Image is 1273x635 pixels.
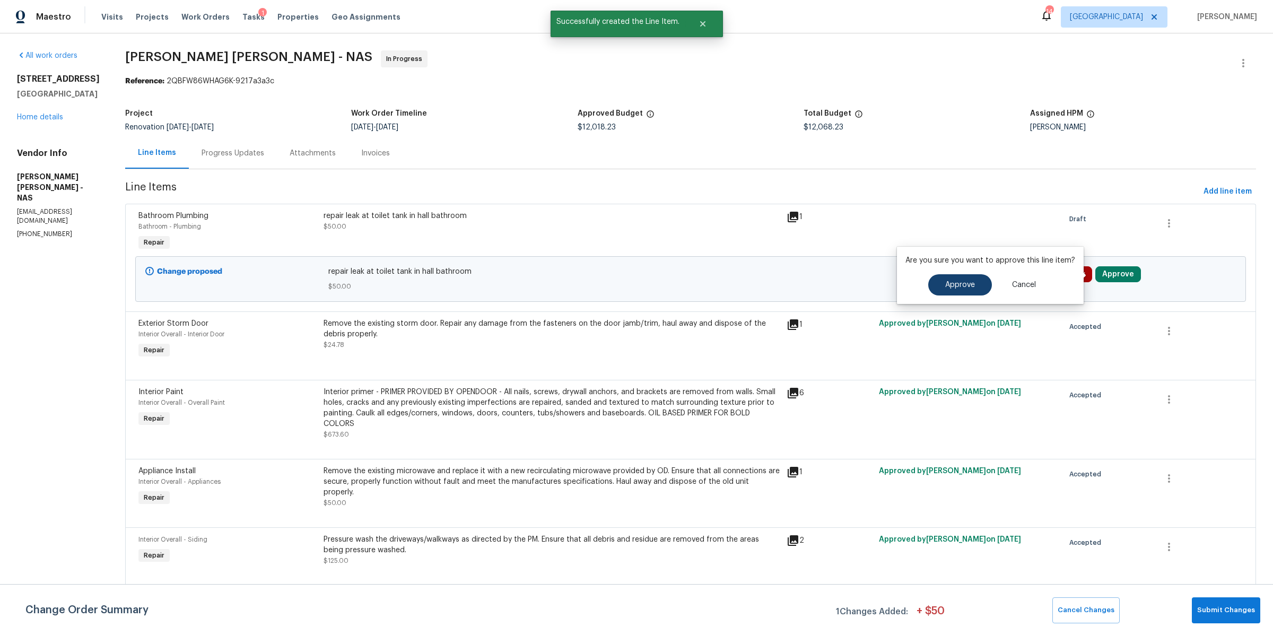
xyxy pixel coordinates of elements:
[258,8,267,19] div: 1
[290,148,336,159] div: Attachments
[17,114,63,121] a: Home details
[361,148,390,159] div: Invoices
[578,124,616,131] span: $12,018.23
[997,467,1021,475] span: [DATE]
[1069,390,1105,401] span: Accepted
[1086,110,1095,124] span: The hpm assigned to this work order.
[125,50,372,63] span: [PERSON_NAME] [PERSON_NAME] - NAS
[324,387,780,429] div: Interior primer - PRIMER PROVIDED BY OPENDOOR - All nails, screws, drywall anchors, and brackets ...
[138,536,207,543] span: Interior Overall - Siding
[1012,281,1036,289] span: Cancel
[332,12,400,22] span: Geo Assignments
[138,479,221,485] span: Interior Overall - Appliances
[138,147,176,158] div: Line Items
[995,274,1053,295] button: Cancel
[997,320,1021,327] span: [DATE]
[324,534,780,555] div: Pressure wash the driveways/walkways as directed by the PM. Ensure that all debris and residue ar...
[139,345,169,355] span: Repair
[138,320,208,327] span: Exterior Storm Door
[138,223,201,230] span: Bathroom - Plumbing
[787,211,873,223] div: 1
[1069,214,1091,224] span: Draft
[138,331,224,337] span: Interior Overall - Interior Door
[181,12,230,22] span: Work Orders
[125,77,164,85] b: Reference:
[351,124,398,131] span: -
[787,318,873,331] div: 1
[17,148,100,159] h4: Vendor Info
[138,388,184,396] span: Interior Paint
[855,110,863,124] span: The total cost of line items that have been proposed by Opendoor. This sum includes line items th...
[324,223,346,230] span: $50.00
[136,12,169,22] span: Projects
[125,110,153,117] h5: Project
[997,536,1021,543] span: [DATE]
[1045,6,1053,17] div: 14
[1095,266,1141,282] button: Approve
[1193,12,1257,22] span: [PERSON_NAME]
[1069,321,1105,332] span: Accepted
[1069,469,1105,480] span: Accepted
[324,342,344,348] span: $24.78
[324,318,780,340] div: Remove the existing storm door. Repair any damage from the fasteners on the door jamb/trim, haul ...
[138,467,196,475] span: Appliance Install
[328,281,1053,292] span: $50.00
[997,388,1021,396] span: [DATE]
[1058,604,1114,616] span: Cancel Changes
[139,550,169,561] span: Repair
[167,124,214,131] span: -
[804,124,843,131] span: $12,068.23
[945,281,975,289] span: Approve
[138,212,208,220] span: Bathroom Plumbing
[1052,597,1120,623] button: Cancel Changes
[25,597,149,623] span: Change Order Summary
[928,274,992,295] button: Approve
[324,431,349,438] span: $673.60
[277,12,319,22] span: Properties
[17,74,100,84] h2: [STREET_ADDRESS]
[879,536,1021,543] span: Approved by [PERSON_NAME] on
[1199,182,1256,202] button: Add line item
[157,268,222,275] b: Change proposed
[324,211,780,221] div: repair leak at toilet tank in hall bathroom
[17,52,77,59] a: All work orders
[386,54,426,64] span: In Progress
[917,606,945,623] span: + $ 50
[1030,124,1256,131] div: [PERSON_NAME]
[1197,604,1255,616] span: Submit Changes
[376,124,398,131] span: [DATE]
[242,13,265,21] span: Tasks
[139,237,169,248] span: Repair
[551,11,685,33] span: Successfully created the Line Item.
[125,124,214,131] span: Renovation
[139,492,169,503] span: Repair
[836,602,908,623] span: 1 Changes Added:
[1069,537,1105,548] span: Accepted
[167,124,189,131] span: [DATE]
[17,230,100,239] p: [PHONE_NUMBER]
[202,148,264,159] div: Progress Updates
[324,500,346,506] span: $50.00
[879,388,1021,396] span: Approved by [PERSON_NAME] on
[1204,185,1252,198] span: Add line item
[125,182,1199,202] span: Line Items
[36,12,71,22] span: Maestro
[787,466,873,479] div: 1
[101,12,123,22] span: Visits
[17,89,100,99] h5: [GEOGRAPHIC_DATA]
[17,171,100,203] h5: [PERSON_NAME] [PERSON_NAME] - NAS
[191,124,214,131] span: [DATE]
[685,13,720,34] button: Close
[804,110,851,117] h5: Total Budget
[1070,12,1143,22] span: [GEOGRAPHIC_DATA]
[324,466,780,498] div: Remove the existing microwave and replace it with a new recirculating microwave provided by OD. E...
[1030,110,1083,117] h5: Assigned HPM
[17,207,100,225] p: [EMAIL_ADDRESS][DOMAIN_NAME]
[351,124,373,131] span: [DATE]
[879,467,1021,475] span: Approved by [PERSON_NAME] on
[879,320,1021,327] span: Approved by [PERSON_NAME] on
[905,255,1075,266] p: Are you sure you want to approve this line item?
[787,534,873,547] div: 2
[1192,597,1260,623] button: Submit Changes
[578,110,643,117] h5: Approved Budget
